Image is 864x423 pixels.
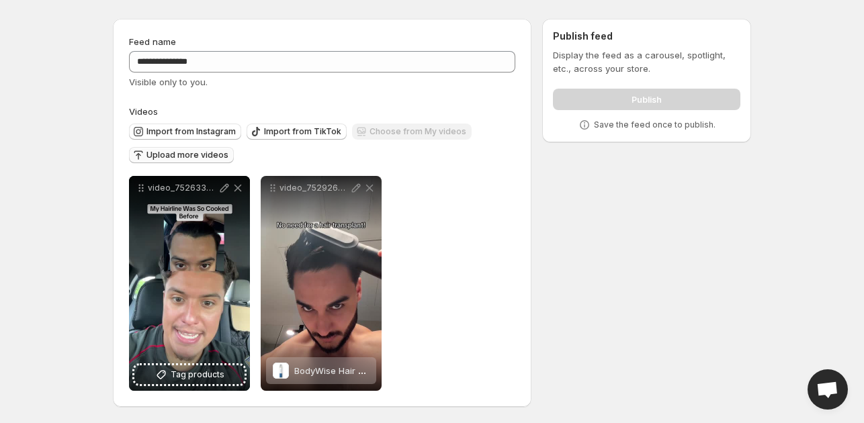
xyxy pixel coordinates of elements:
[264,126,341,137] span: Import from TikTok
[279,183,349,193] p: video_7529267981461835022
[553,30,740,43] h2: Publish feed
[148,183,218,193] p: video_7526335850343419191
[129,124,241,140] button: Import from Instagram
[247,124,347,140] button: Import from TikTok
[129,147,234,163] button: Upload more videos
[129,176,250,391] div: video_7526335850343419191Tag products
[129,106,158,117] span: Videos
[553,48,740,75] p: Display the feed as a carousel, spotlight, etc., across your store.
[129,36,176,47] span: Feed name
[134,365,245,384] button: Tag products
[273,363,289,379] img: BodyWise Hair Growth Serum for Men - 25ml
[171,368,224,381] span: Tag products
[594,120,716,130] p: Save the feed once to publish.
[808,369,848,410] a: Open chat
[146,150,228,160] span: Upload more videos
[129,77,208,87] span: Visible only to you.
[146,126,236,137] span: Import from Instagram
[261,176,382,391] div: video_7529267981461835022BodyWise Hair Growth Serum for Men - 25mlBodyWise Hair Growth Serum for ...
[294,365,484,376] span: BodyWise Hair Growth Serum for Men - 25ml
